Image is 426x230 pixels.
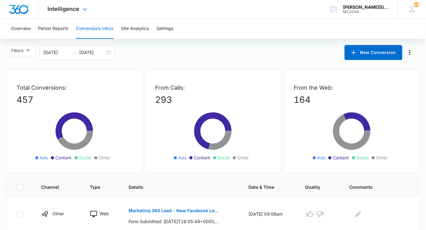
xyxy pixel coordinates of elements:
button: Site Analytics [121,19,149,39]
span: Content [194,154,210,161]
span: Ads [317,154,325,161]
span: Content [55,154,71,161]
p: 457 [17,93,132,106]
p: From Calls: [155,83,271,92]
button: Conversions Inbox [76,19,114,39]
span: Intelligence [48,6,80,12]
button: Overview [11,19,31,39]
p: 293 [155,93,271,106]
span: swap-right [72,50,77,55]
p: From the Web: [294,83,409,92]
p: 164 [294,93,409,106]
p: Web [100,210,109,217]
span: Channel [41,184,66,190]
p: Total Conversions: [17,83,132,92]
span: Comments [350,184,400,190]
div: account name [343,5,389,10]
span: Other [99,154,110,161]
span: Other [376,154,388,161]
div: notifications count [414,2,419,7]
button: Settings [156,19,173,39]
button: Filters [6,45,35,56]
span: 89 [414,2,419,7]
span: Quality [305,184,326,190]
span: Social [356,154,369,161]
span: Social [218,154,230,161]
span: to [72,50,77,55]
button: Period Reports [38,19,68,39]
span: Social [79,154,91,161]
button: Marketing 360 Lead - New Facebook Lead - Tennis course [GEOGRAPHIC_DATA] [PERSON_NAME] form [129,203,219,218]
p: Other [52,210,64,217]
input: End date [79,49,105,56]
span: Content [333,154,349,161]
span: Ads [178,154,186,161]
button: Manage Numbers [405,47,415,57]
span: Type [90,184,105,190]
button: Edit Comments [353,209,363,219]
button: New Conversion [345,45,402,60]
span: Date & Time [249,184,281,190]
span: Ads [40,154,48,161]
span: Filters [11,47,23,54]
input: Start date [43,49,69,56]
div: account id [343,10,389,14]
span: Details [129,184,224,190]
span: Other [237,154,249,161]
p: Form Submitted: [DATE]T16:05:49+0000, Name: [PERSON_NAME], Phone: [PHONE_NUMBER], Email: [EMAIL_A... [129,218,219,225]
p: Marketing 360 Lead - New Facebook Lead - Tennis course [GEOGRAPHIC_DATA] [PERSON_NAME] form [129,208,219,213]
